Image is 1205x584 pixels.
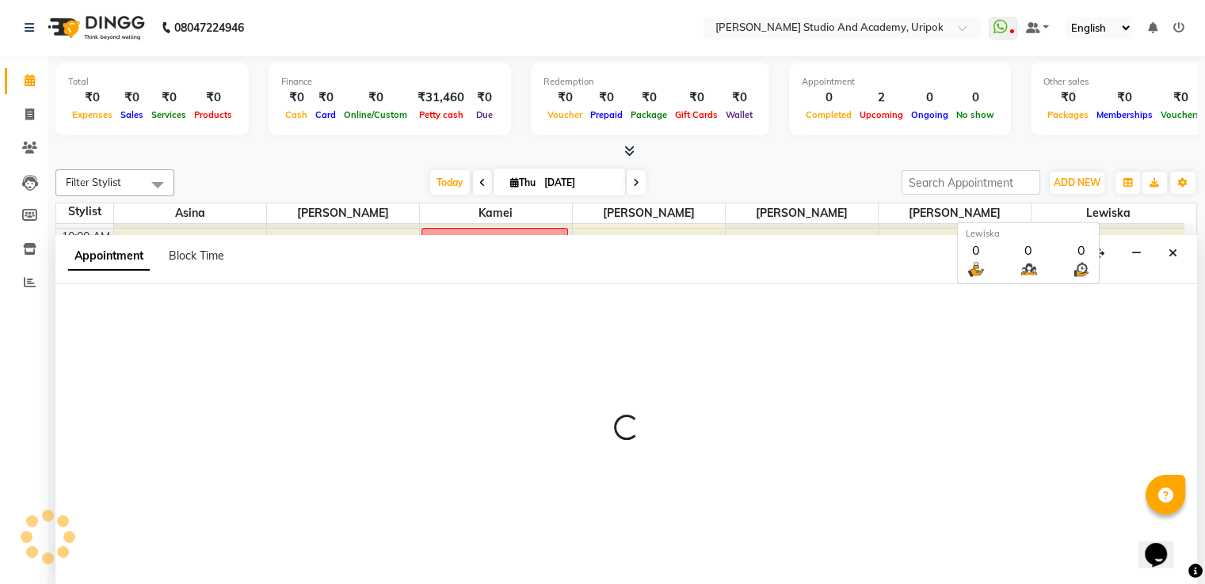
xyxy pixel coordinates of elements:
[68,89,116,107] div: ₹0
[856,89,907,107] div: 2
[966,240,986,259] div: 0
[40,6,149,50] img: logo
[1019,240,1039,259] div: 0
[420,203,572,223] span: Kamei
[190,109,236,120] span: Products
[802,89,856,107] div: 0
[59,229,113,245] div: 10:00 AM
[856,109,907,120] span: Upcoming
[1157,89,1204,107] div: ₹0
[879,203,1031,223] span: [PERSON_NAME]
[671,89,722,107] div: ₹0
[1054,176,1100,188] span: ADD NEW
[472,109,497,120] span: Due
[56,203,113,220] div: Stylist
[281,75,498,89] div: Finance
[966,259,986,279] img: serve.png
[281,109,311,120] span: Cash
[722,89,757,107] div: ₹0
[267,203,419,223] span: [PERSON_NAME]
[1019,259,1039,279] img: queue.png
[671,109,722,120] span: Gift Cards
[952,109,998,120] span: No show
[1071,240,1091,259] div: 0
[1161,241,1184,266] button: Close
[1093,89,1157,107] div: ₹0
[1031,203,1184,223] span: Lewiska
[627,109,671,120] span: Package
[147,109,190,120] span: Services
[1043,89,1093,107] div: ₹0
[281,89,311,107] div: ₹0
[543,75,757,89] div: Redemption
[802,75,998,89] div: Appointment
[586,109,627,120] span: Prepaid
[68,109,116,120] span: Expenses
[411,89,471,107] div: ₹31,460
[1050,172,1104,194] button: ADD NEW
[907,109,952,120] span: Ongoing
[627,89,671,107] div: ₹0
[573,203,725,223] span: [PERSON_NAME]
[1157,109,1204,120] span: Vouchers
[68,242,150,271] span: Appointment
[471,89,498,107] div: ₹0
[902,170,1040,195] input: Search Appointment
[114,203,266,223] span: Asina
[1043,109,1093,120] span: Packages
[907,89,952,107] div: 0
[966,227,1091,241] div: Lewiska
[311,89,340,107] div: ₹0
[116,89,147,107] div: ₹0
[1093,109,1157,120] span: Memberships
[68,75,236,89] div: Total
[430,170,470,195] span: Today
[540,171,619,195] input: 2025-09-04
[66,176,121,188] span: Filter Stylist
[1071,259,1091,279] img: wait_time.png
[722,109,757,120] span: Wallet
[506,176,540,188] span: Thu
[543,89,586,107] div: ₹0
[190,89,236,107] div: ₹0
[147,89,190,107] div: ₹0
[174,6,244,50] b: 08047224946
[116,109,147,120] span: Sales
[586,89,627,107] div: ₹0
[169,248,224,263] span: Block Time
[543,109,586,120] span: Voucher
[1138,521,1189,568] iframe: chat widget
[802,109,856,120] span: Completed
[952,89,998,107] div: 0
[415,109,467,120] span: Petty cash
[340,109,411,120] span: Online/Custom
[311,109,340,120] span: Card
[726,203,878,223] span: [PERSON_NAME]
[340,89,411,107] div: ₹0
